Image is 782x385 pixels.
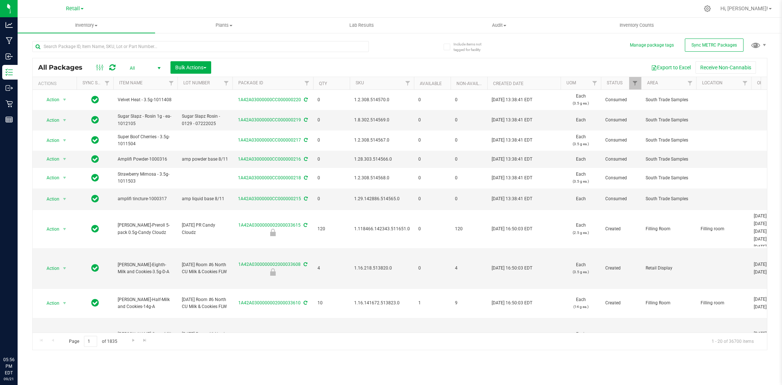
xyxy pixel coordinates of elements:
a: Audit [430,18,568,33]
a: Plants [155,18,293,33]
span: Each [565,296,596,310]
a: Location [702,80,723,85]
a: 1A42A0300000002000033615 [238,223,301,228]
span: 0 [418,117,446,124]
span: 0 [317,156,345,163]
span: Created [605,265,637,272]
p: (2.5 g ea.) [565,229,596,236]
span: Inventory [18,22,155,29]
button: Receive Non-Cannabis [695,61,756,74]
span: 0 [455,96,483,103]
span: 0 [418,195,446,202]
a: Filter [739,77,751,89]
span: [DATE] PR Candy Cloudz [182,222,228,236]
span: Super Boof Cherries - 3.5g-1011504 [118,133,173,147]
span: Sync from Compliance System [303,196,308,201]
span: 1 - 20 of 36700 items [706,336,760,347]
span: Filling Room [646,300,692,307]
span: [DATE] 13:38:41 EDT [492,117,532,124]
span: Consumed [605,96,637,103]
span: Action [40,173,60,183]
span: Consumed [605,137,637,144]
span: select [60,263,69,274]
span: Page of 1835 [63,336,123,347]
span: select [60,115,69,125]
a: SKU [356,80,364,85]
span: South Trade Samples [646,96,692,103]
span: South Trade Samples [646,117,692,124]
span: Action [40,263,60,274]
inline-svg: Manufacturing [5,37,13,44]
span: [DATE] 16:50:03 EDT [492,225,532,232]
span: select [60,194,69,204]
span: Sync from Compliance System [303,117,308,122]
span: Consumed [605,117,637,124]
span: All Packages [38,63,90,71]
p: (3.5 g ea.) [565,140,596,147]
span: Filling room [701,300,747,307]
a: Item Name [119,80,143,85]
span: Created [605,225,637,232]
span: 0 [418,265,446,272]
span: South Trade Samples [646,156,692,163]
span: amp liquid base 8/11 [182,195,228,202]
a: Go to the last page [140,336,150,346]
button: Export to Excel [646,61,695,74]
span: 1.16.141672.513823.0 [354,300,410,307]
span: [DATE] Room #6 North CU Milk & Cookies FLW [182,331,228,345]
span: [DATE] 16:50:03 EDT [492,300,532,307]
span: select [60,95,69,105]
span: 0 [455,137,483,144]
span: [PERSON_NAME]-Half-Milk and Cookies-14g-A [118,296,173,310]
span: Each [565,133,596,147]
a: Filter [629,77,641,89]
span: Each [565,261,596,275]
a: Qty [319,81,327,86]
span: 0 [455,195,483,202]
span: Amplifi Powder-1000316 [118,156,173,163]
span: Retail [66,5,80,12]
span: 0 [317,117,345,124]
span: Strawberry Mimosa - 3.5g-1011503 [118,171,173,185]
input: 1 [84,336,97,347]
a: 1A42A0300000002000033608 [238,262,301,267]
span: Bulk Actions [175,65,206,70]
span: 1.2.308.514567.0 [354,137,410,144]
span: 0 [317,195,345,202]
span: In Sync [91,224,99,234]
span: 1.28.303.514566.0 [354,156,410,163]
span: 120 [317,225,345,232]
button: Bulk Actions [170,61,211,74]
span: [PERSON_NAME]-Gram-Milk and Cookies-1g-A [118,331,173,345]
p: 05:56 PM EDT [3,356,14,376]
input: Search Package ID, Item Name, SKU, Lot or Part Number... [32,41,369,52]
span: In Sync [91,173,99,183]
a: 1A42A03000000CC000000218 [238,175,301,180]
span: 0 [317,175,345,181]
a: 1A42A03000000CC000000216 [238,157,301,162]
a: Inventory [18,18,155,33]
a: Lab Results [293,18,430,33]
span: Created [605,300,637,307]
span: 0 [418,156,446,163]
a: 1A42A03000000CC000000220 [238,97,301,102]
div: Newly Received [231,229,314,236]
span: Sync from Compliance System [303,157,308,162]
p: 09/21 [3,376,14,382]
span: [DATE] 13:38:41 EDT [492,156,532,163]
span: Action [40,154,60,164]
a: Available [420,81,442,86]
a: Filter [220,77,232,89]
span: In Sync [91,194,99,204]
span: Action [40,115,60,125]
span: [PERSON_NAME]-Preroll 5-pack 0.5g-Candy Cloudz [118,222,173,236]
span: Sugar Slapz Rosin - 0129 - 07222025 [182,113,228,127]
span: [DATE] 13:38:41 EDT [492,195,532,202]
inline-svg: Outbound [5,84,13,92]
a: Created Date [493,81,524,86]
span: 0 [418,175,446,181]
span: Action [40,224,60,234]
span: [PERSON_NAME]-Eighth-Milk and Cookies-3.5g-D-A [118,261,173,275]
span: 1.2.308.514570.0 [354,96,410,103]
span: Plants [155,22,292,29]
